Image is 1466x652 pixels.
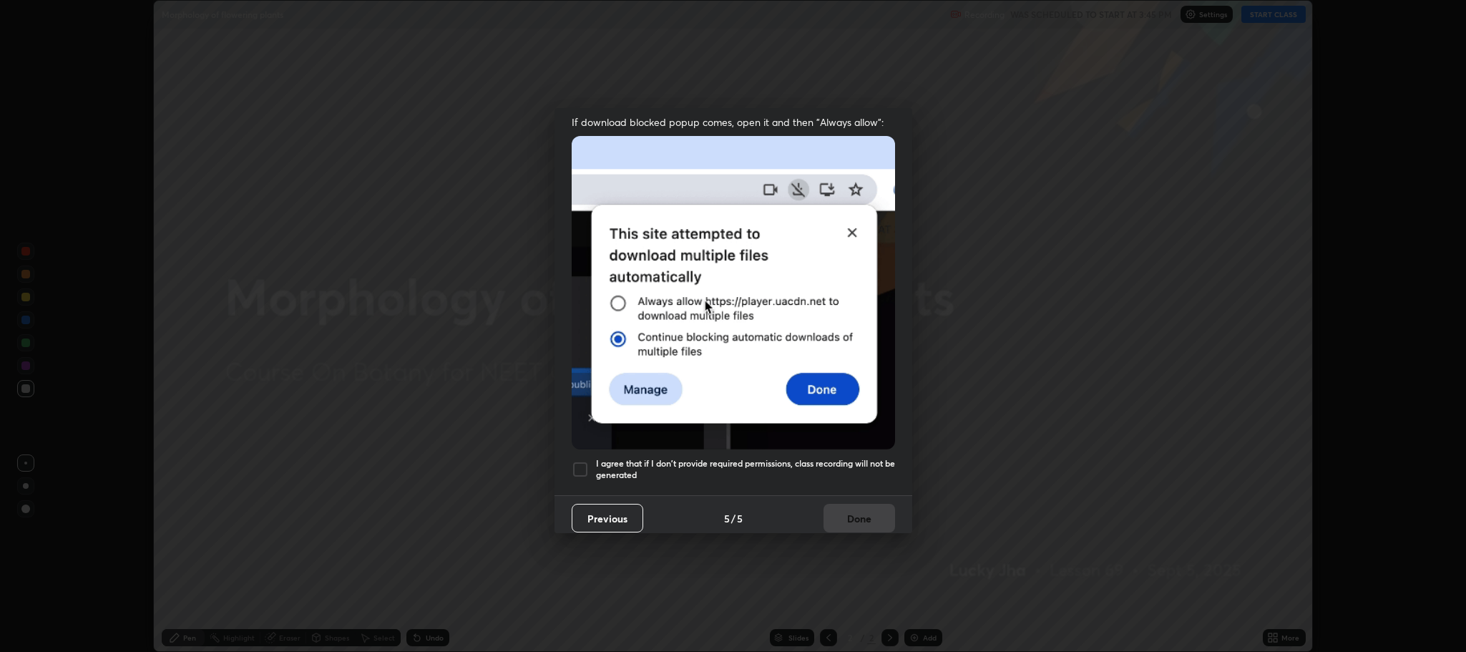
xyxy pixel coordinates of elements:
h4: 5 [737,511,743,526]
span: If download blocked popup comes, open it and then "Always allow": [572,115,895,129]
button: Previous [572,504,643,532]
img: downloads-permission-blocked.gif [572,136,895,449]
h4: / [731,511,736,526]
h4: 5 [724,511,730,526]
h5: I agree that if I don't provide required permissions, class recording will not be generated [596,458,895,480]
